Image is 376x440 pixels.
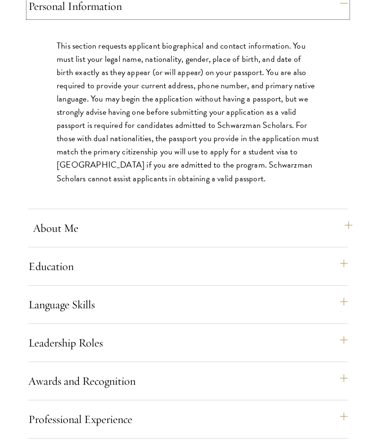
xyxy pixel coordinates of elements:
button: Language Skills [28,293,348,316]
button: Professional Experience [28,408,348,431]
p: This section requests applicant biographical and contact information. You must list your legal na... [57,39,319,185]
button: About Me [33,217,352,239]
button: Education [28,255,348,278]
button: Leadership Roles [28,331,348,354]
button: Awards and Recognition [28,370,348,392]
